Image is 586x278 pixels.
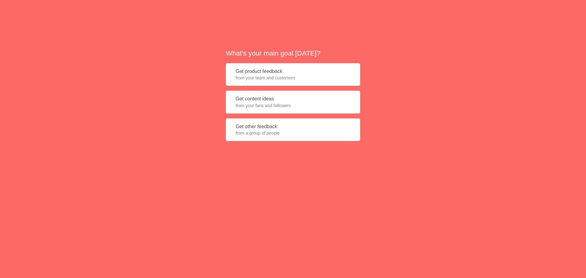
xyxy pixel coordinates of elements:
[226,63,360,86] button: Get product feedbackfrom your team and customers
[236,103,350,109] span: from your fans and followers
[226,49,360,58] h2: What's your main goal [DATE]?
[236,75,350,81] span: from your team and customers
[236,130,350,136] span: from a group of people
[226,118,360,141] button: Get other feedbackfrom a group of people
[226,91,360,114] button: Get content ideasfrom your fans and followers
